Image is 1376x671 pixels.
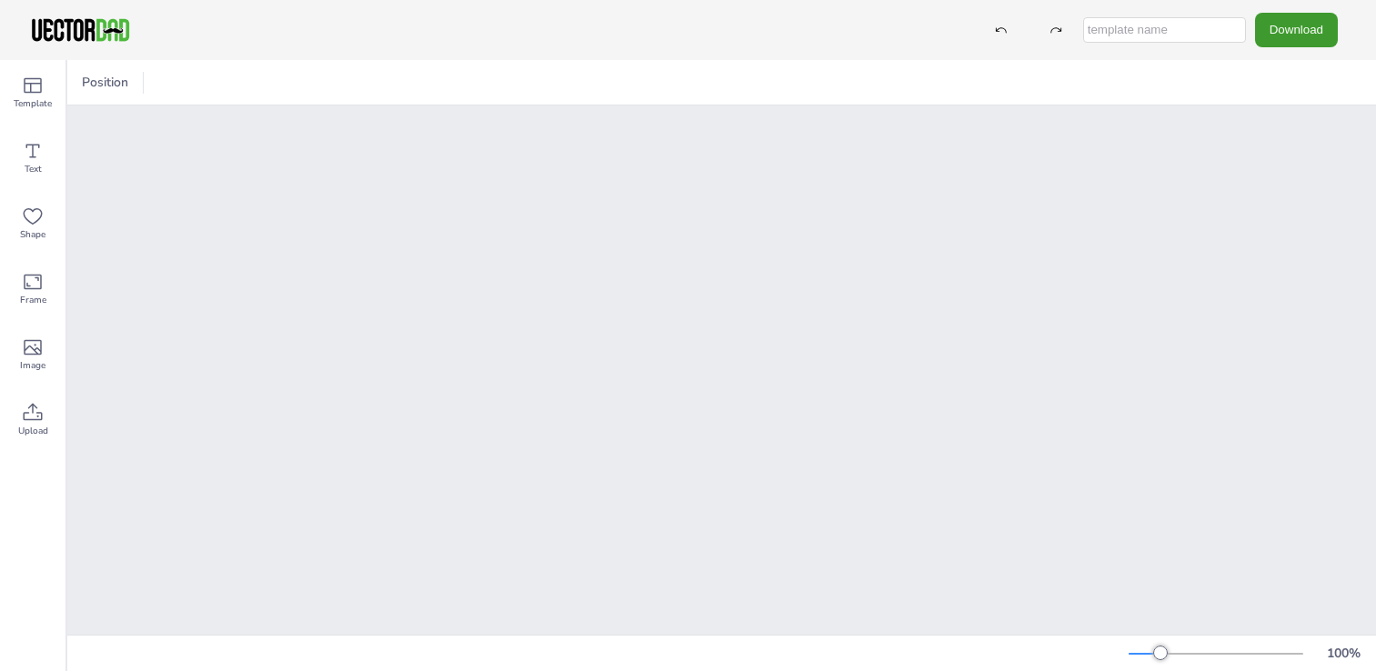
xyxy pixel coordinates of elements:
input: template name [1083,17,1246,43]
span: Image [20,358,45,373]
span: Template [14,96,52,111]
span: Upload [18,424,48,438]
span: Shape [20,227,45,242]
span: Frame [20,293,46,307]
span: Text [25,162,42,176]
img: VectorDad-1.png [29,16,132,44]
button: Download [1255,13,1338,46]
span: Position [78,74,132,91]
div: 100 % [1321,645,1365,662]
